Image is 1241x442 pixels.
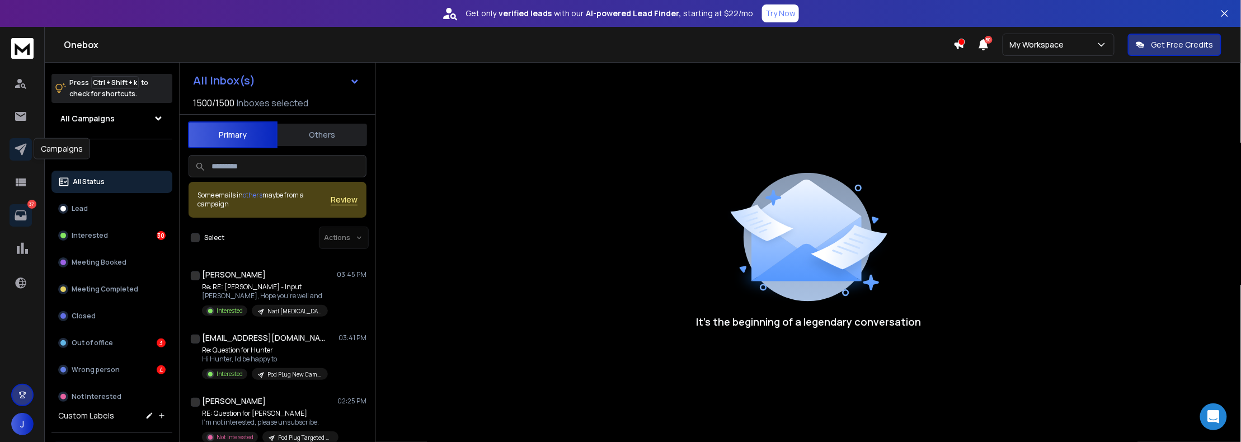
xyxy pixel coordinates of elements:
a: 37 [10,204,32,227]
button: Wrong person4 [51,359,172,381]
p: RE: Question for [PERSON_NAME] [202,409,336,418]
p: All Status [73,177,105,186]
p: Wrong person [72,365,120,374]
p: Pod PLug New Campaig (September) [267,370,321,379]
p: Out of office [72,338,113,347]
span: Ctrl + Shift + k [91,76,139,89]
p: Natl [MEDICAL_DATA] buyer purchasing sourcing rd usa food production [267,307,321,316]
label: Select [204,233,224,242]
button: J [11,413,34,435]
p: Not Interested [72,392,121,401]
p: 02:25 PM [337,397,366,406]
p: It’s the beginning of a legendary conversation [696,314,921,330]
button: Lead [51,198,172,220]
button: All Inbox(s) [184,69,369,92]
span: 1500 / 1500 [193,96,234,110]
button: Others [278,123,367,147]
p: Re: Question for Hunter [202,346,328,355]
div: Campaigns [34,138,90,159]
button: All Status [51,171,172,193]
p: My Workspace [1010,39,1069,50]
h1: [PERSON_NAME] [202,269,266,280]
p: 03:41 PM [339,333,366,342]
p: Not Interested [217,433,253,441]
button: Meeting Booked [51,251,172,274]
button: Primary [188,121,278,148]
button: Out of office3 [51,332,172,354]
h1: All Campaigns [60,113,115,124]
p: Pod Plug Targeted Cities Sept [278,434,332,442]
p: Meeting Booked [72,258,126,267]
strong: AI-powered Lead Finder, [586,8,681,19]
div: Some emails in maybe from a campaign [198,191,331,209]
button: Interested30 [51,224,172,247]
strong: verified leads [499,8,552,19]
p: Press to check for shortcuts. [69,77,148,100]
span: 50 [985,36,993,44]
div: Open Intercom Messenger [1200,403,1227,430]
h3: Custom Labels [58,410,114,421]
p: [PERSON_NAME], Hope you're well and [202,291,328,300]
h1: Onebox [64,38,953,51]
p: Meeting Completed [72,285,138,294]
button: Get Free Credits [1128,34,1221,56]
div: 30 [157,231,166,240]
p: 03:45 PM [337,270,366,279]
button: Review [331,194,358,205]
h1: [PERSON_NAME] [202,396,266,407]
p: Closed [72,312,96,321]
p: 37 [27,200,36,209]
h1: [EMAIL_ADDRESS][DOMAIN_NAME] [202,332,325,344]
button: Try Now [762,4,799,22]
p: Get only with our starting at $22/mo [466,8,753,19]
span: others [243,190,262,200]
p: Interested [217,307,243,315]
p: Re: RE: [PERSON_NAME] - Input [202,283,328,291]
button: Meeting Completed [51,278,172,300]
div: 4 [157,365,166,374]
p: Interested [72,231,108,240]
h1: All Inbox(s) [193,75,255,86]
p: Hi Hunter, I’d be happy to [202,355,328,364]
p: Interested [217,370,243,378]
p: I'm not interested, please unsubscribe. [202,418,336,427]
img: logo [11,38,34,59]
button: Not Interested [51,385,172,408]
p: Lead [72,204,88,213]
div: 3 [157,338,166,347]
button: All Campaigns [51,107,172,130]
p: Try Now [765,8,796,19]
h3: Filters [51,148,172,164]
h3: Inboxes selected [237,96,308,110]
p: Get Free Credits [1151,39,1214,50]
button: Closed [51,305,172,327]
